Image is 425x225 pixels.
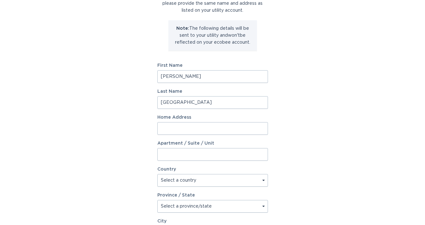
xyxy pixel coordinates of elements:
[157,141,268,146] label: Apartment / Suite / Unit
[157,193,195,197] label: Province / State
[176,26,189,31] strong: Note:
[157,115,268,120] label: Home Address
[157,63,268,68] label: First Name
[157,89,268,94] label: Last Name
[173,25,252,46] p: The following details will be sent to your utility and won't be reflected on your ecobee account.
[157,167,176,172] label: Country
[157,219,268,223] label: City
